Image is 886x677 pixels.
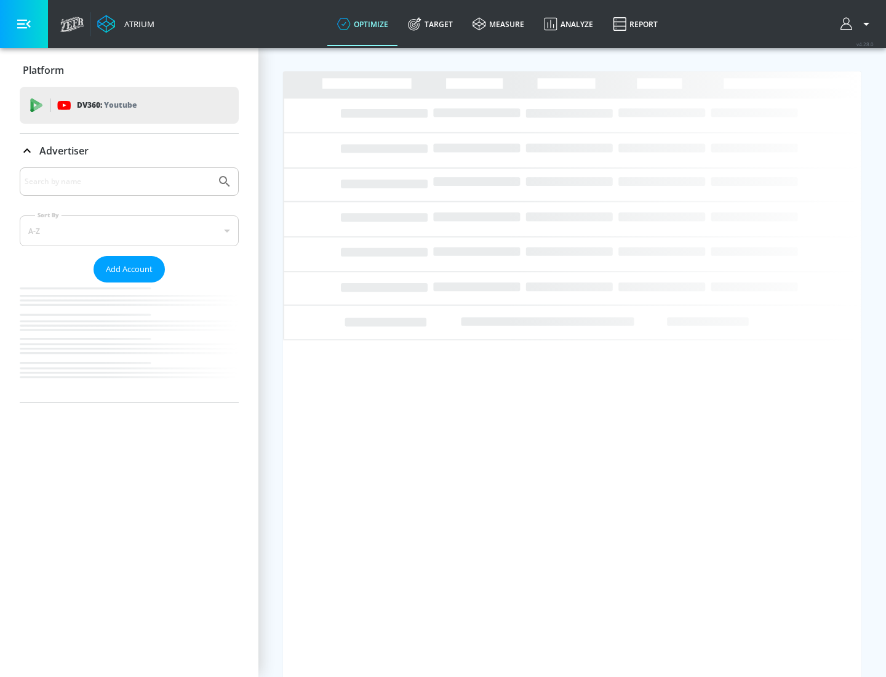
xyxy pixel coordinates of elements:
[20,167,239,402] div: Advertiser
[119,18,154,30] div: Atrium
[20,134,239,168] div: Advertiser
[20,282,239,402] nav: list of Advertiser
[463,2,534,46] a: measure
[25,174,211,190] input: Search by name
[856,41,874,47] span: v 4.28.0
[97,15,154,33] a: Atrium
[327,2,398,46] a: optimize
[106,262,153,276] span: Add Account
[104,98,137,111] p: Youtube
[77,98,137,112] p: DV360:
[534,2,603,46] a: Analyze
[20,87,239,124] div: DV360: Youtube
[398,2,463,46] a: Target
[94,256,165,282] button: Add Account
[39,144,89,158] p: Advertiser
[20,53,239,87] div: Platform
[23,63,64,77] p: Platform
[20,215,239,246] div: A-Z
[603,2,668,46] a: Report
[35,211,62,219] label: Sort By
